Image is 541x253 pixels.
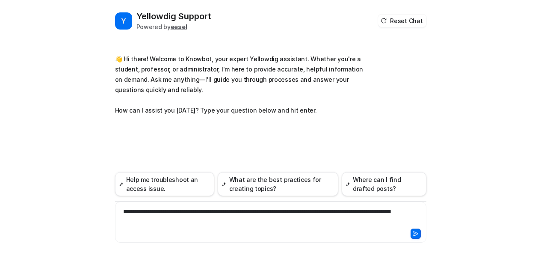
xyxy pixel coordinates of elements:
button: Help me troubleshoot an access issue. [115,172,215,196]
b: eesel [171,23,187,30]
button: Reset Chat [378,15,426,27]
div: Powered by [136,22,211,31]
button: Where can I find drafted posts? [342,172,426,196]
h2: Yellowdig Support [136,10,211,22]
span: Y [115,12,132,30]
p: 👋 Hi there! Welcome to Knowbot, your expert Yellowdig assistant. Whether you're a student, profes... [115,54,365,116]
button: What are the best practices for creating topics? [218,172,338,196]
